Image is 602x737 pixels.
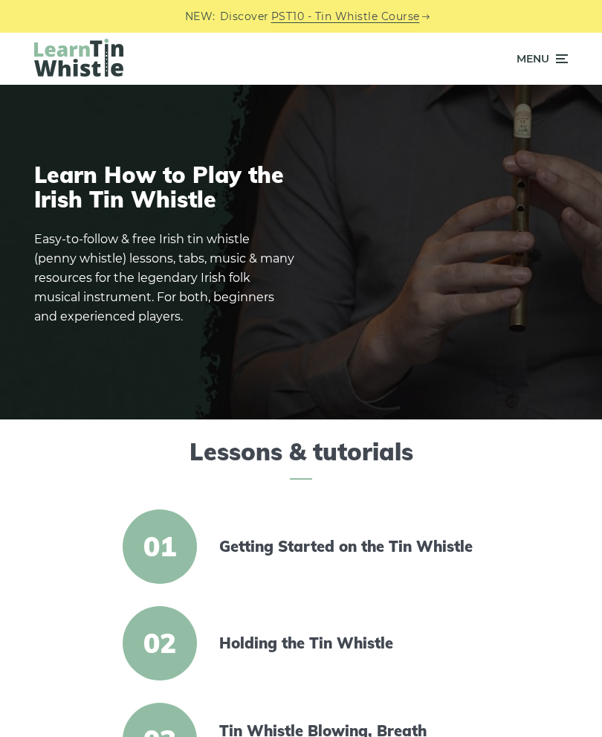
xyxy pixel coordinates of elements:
[34,39,123,77] img: LearnTinWhistle.com
[219,634,475,652] a: Holding the Tin Whistle
[517,40,549,77] span: Menu
[34,230,294,326] p: Easy-to-follow & free Irish tin whistle (penny whistle) lessons, tabs, music & many resources for...
[34,437,568,480] h2: Lessons & tutorials
[123,509,197,584] span: 01
[34,163,294,212] h1: Learn How to Play the Irish Tin Whistle
[123,606,197,680] span: 02
[219,538,475,556] a: Getting Started on the Tin Whistle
